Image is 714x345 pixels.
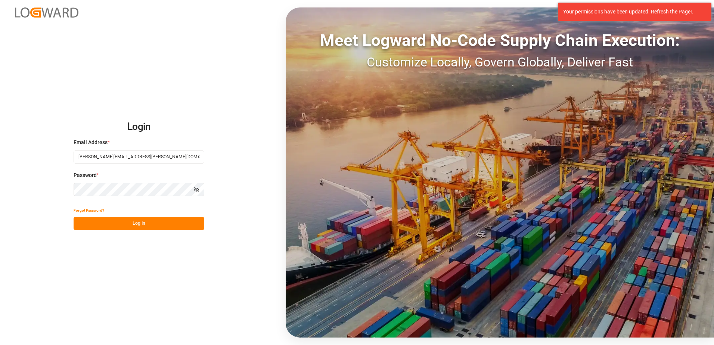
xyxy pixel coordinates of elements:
[74,150,204,164] input: Enter your email
[563,8,701,16] div: Your permissions have been updated. Refresh the Page!.
[74,204,104,217] button: Forgot Password?
[74,217,204,230] button: Log In
[286,28,714,53] div: Meet Logward No-Code Supply Chain Execution:
[74,139,108,146] span: Email Address
[74,171,97,179] span: Password
[286,53,714,72] div: Customize Locally, Govern Globally, Deliver Fast
[15,7,78,18] img: Logward_new_orange.png
[74,115,204,139] h2: Login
